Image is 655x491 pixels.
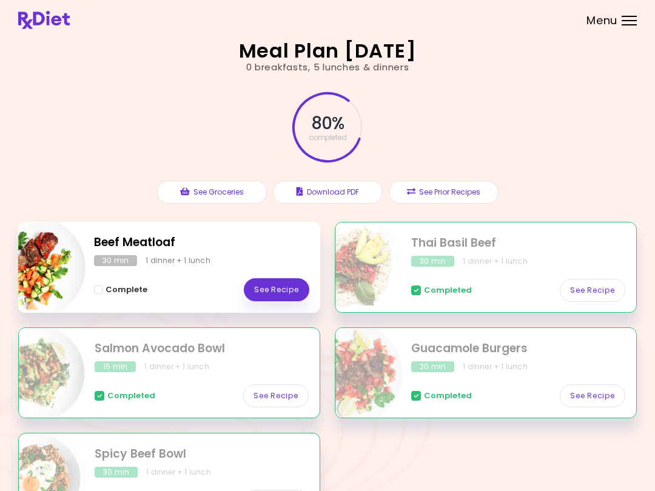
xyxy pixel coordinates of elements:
[239,41,417,61] h2: Meal Plan [DATE]
[95,446,309,463] h2: Spicy Beef Bowl
[18,11,70,29] img: RxDiet
[424,391,472,401] span: Completed
[246,61,409,75] div: 0 breakfasts , 5 lunches & dinners
[309,134,347,141] span: completed
[146,255,210,266] div: 1 dinner + 1 lunch
[107,391,155,401] span: Completed
[311,113,344,134] span: 80 %
[95,340,309,358] h2: Salmon Avocado Bowl
[302,218,403,318] img: Info - Thai Basil Beef
[411,235,625,252] h2: Thai Basil Beef
[586,15,617,26] span: Menu
[302,323,403,424] img: Info - Guacamole Burgers
[411,256,454,267] div: 30 min
[157,181,267,204] button: See Groceries
[424,286,472,295] span: Completed
[560,279,625,302] a: See Recipe - Thai Basil Beef
[411,361,454,372] div: 20 min
[146,467,211,478] div: 1 dinner + 1 lunch
[243,384,309,407] a: See Recipe - Salmon Avocado Bowl
[411,340,625,358] h2: Guacamole Burgers
[463,361,528,372] div: 1 dinner + 1 lunch
[144,361,209,372] div: 1 dinner + 1 lunch
[560,384,625,407] a: See Recipe - Guacamole Burgers
[94,282,147,297] button: Complete - Beef Meatloaf
[273,181,383,204] button: Download PDF
[389,181,499,204] button: See Prior Recipes
[94,234,309,252] h2: Beef Meatloaf
[95,467,138,478] div: 30 min
[244,278,309,301] a: See Recipe - Beef Meatloaf
[94,255,137,266] div: 30 min
[463,256,528,267] div: 1 dinner + 1 lunch
[95,361,136,372] div: 15 min
[106,285,147,295] span: Complete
